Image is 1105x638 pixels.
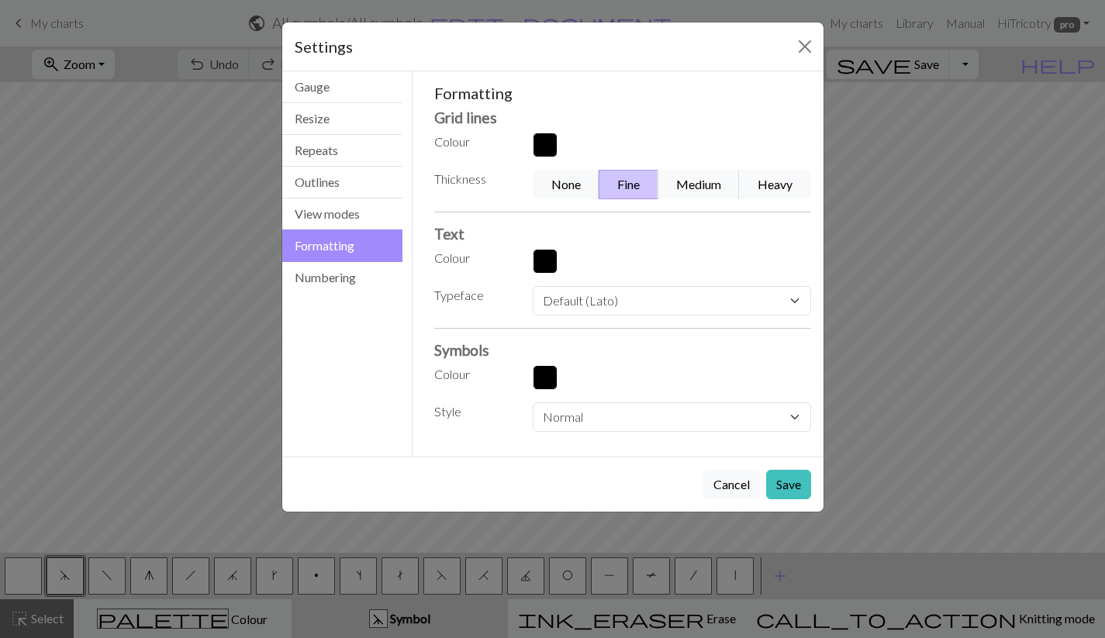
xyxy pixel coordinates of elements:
[792,34,817,59] button: Close
[425,133,523,151] label: Colour
[739,170,810,199] button: Heavy
[295,35,353,58] h5: Settings
[434,84,811,102] h5: Formatting
[425,249,523,267] label: Colour
[434,225,811,243] h3: Text
[434,341,811,359] h3: Symbols
[282,229,403,262] button: Formatting
[425,286,523,309] label: Typeface
[658,170,740,199] button: Medium
[599,170,658,199] button: Fine
[434,109,811,126] h3: Grid lines
[282,71,403,103] button: Gauge
[282,167,403,198] button: Outlines
[533,170,599,199] button: None
[282,198,403,230] button: View modes
[425,365,523,384] label: Colour
[282,103,403,135] button: Resize
[425,170,523,193] label: Thickness
[425,402,523,426] label: Style
[766,470,811,499] button: Save
[282,135,403,167] button: Repeats
[703,470,760,499] button: Cancel
[282,262,403,293] button: Numbering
